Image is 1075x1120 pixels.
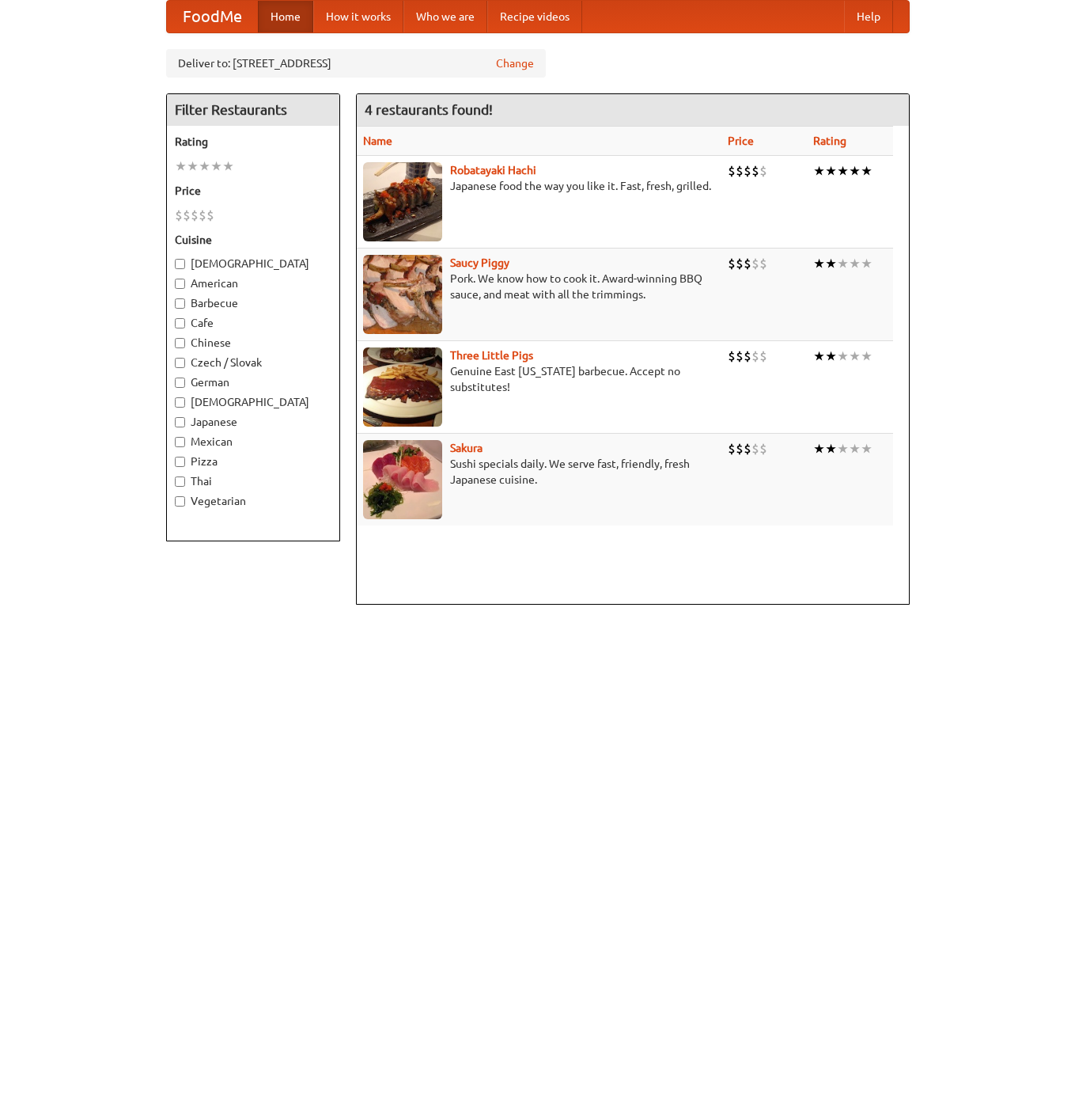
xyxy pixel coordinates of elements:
input: [DEMOGRAPHIC_DATA] [175,397,185,408]
a: Robatayaki Hachi [450,164,536,177]
img: sakura.jpg [363,440,442,519]
img: saucy.jpg [363,255,442,334]
label: Cafe [175,315,331,331]
li: $ [206,207,214,224]
li: ★ [849,440,861,457]
li: ★ [837,347,849,365]
li: $ [744,255,751,272]
li: ★ [187,158,199,175]
li: ★ [825,440,837,457]
a: How it works [313,1,403,32]
li: $ [736,162,744,180]
a: Sakura [450,442,483,454]
input: Vegetarian [175,496,185,507]
img: littlepigs.jpg [363,347,442,427]
a: Saucy Piggy [450,256,509,269]
p: Genuine East [US_STATE] barbecue. Accept no substitutes! [363,363,716,395]
a: Who we are [403,1,487,32]
label: Thai [175,473,331,489]
li: ★ [222,158,234,175]
li: $ [728,162,736,180]
li: $ [728,255,736,272]
li: ★ [813,255,825,272]
label: German [175,374,331,390]
li: ★ [849,347,861,365]
li: ★ [199,158,210,175]
li: ★ [837,440,849,457]
li: $ [744,440,751,457]
li: ★ [825,162,837,180]
a: Home [258,1,313,32]
label: Chinese [175,335,331,351]
li: ★ [849,255,861,272]
h5: Cuisine [175,232,331,248]
li: ★ [813,347,825,365]
li: $ [751,162,759,180]
h5: Rating [175,134,331,150]
li: $ [191,207,199,224]
p: Pork. We know how to cook it. Award-winning BBQ sauce, and meat with all the trimmings. [363,271,716,302]
a: Change [496,55,534,71]
p: Japanese food the way you like it. Fast, fresh, grilled. [363,178,716,194]
input: German [175,378,185,388]
input: Chinese [175,338,185,348]
h4: Filter Restaurants [167,94,339,126]
img: robatayaki.jpg [363,162,442,241]
li: ★ [849,162,861,180]
li: $ [759,255,767,272]
p: Sushi specials daily. We serve fast, friendly, fresh Japanese cuisine. [363,456,716,488]
input: [DEMOGRAPHIC_DATA] [175,259,185,269]
a: Recipe videos [487,1,582,32]
li: $ [183,207,191,224]
li: $ [759,440,767,457]
a: Three Little Pigs [450,349,533,362]
li: $ [736,255,744,272]
a: Price [728,135,754,147]
li: $ [744,347,751,365]
li: $ [751,440,759,457]
li: ★ [861,347,872,365]
label: Vegetarian [175,493,331,509]
li: ★ [861,440,872,457]
li: $ [751,347,759,365]
input: Pizza [175,457,185,467]
li: $ [751,255,759,272]
li: $ [759,162,767,180]
label: American [175,275,331,291]
label: Japanese [175,414,331,430]
a: Rating [813,135,846,147]
li: $ [199,207,206,224]
input: Cafe [175,318,185,328]
label: Mexican [175,434,331,450]
li: $ [759,347,767,365]
li: ★ [837,255,849,272]
li: ★ [813,440,825,457]
input: Thai [175,476,185,487]
div: Deliver to: [STREET_ADDRESS] [166,49,546,78]
li: ★ [837,162,849,180]
label: Czech / Slovak [175,355,331,370]
a: Help [844,1,893,32]
li: ★ [210,158,222,175]
li: $ [175,207,183,224]
li: $ [736,440,744,457]
input: American [175,279,185,289]
label: Barbecue [175,295,331,311]
li: ★ [175,158,187,175]
li: ★ [825,255,837,272]
input: Mexican [175,437,185,447]
li: $ [744,162,751,180]
li: $ [736,347,744,365]
li: ★ [825,347,837,365]
label: [DEMOGRAPHIC_DATA] [175,394,331,410]
li: ★ [861,162,872,180]
ng-pluralize: 4 restaurants found! [365,102,493,117]
label: [DEMOGRAPHIC_DATA] [175,256,331,271]
input: Japanese [175,417,185,427]
input: Barbecue [175,298,185,309]
li: ★ [861,255,872,272]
